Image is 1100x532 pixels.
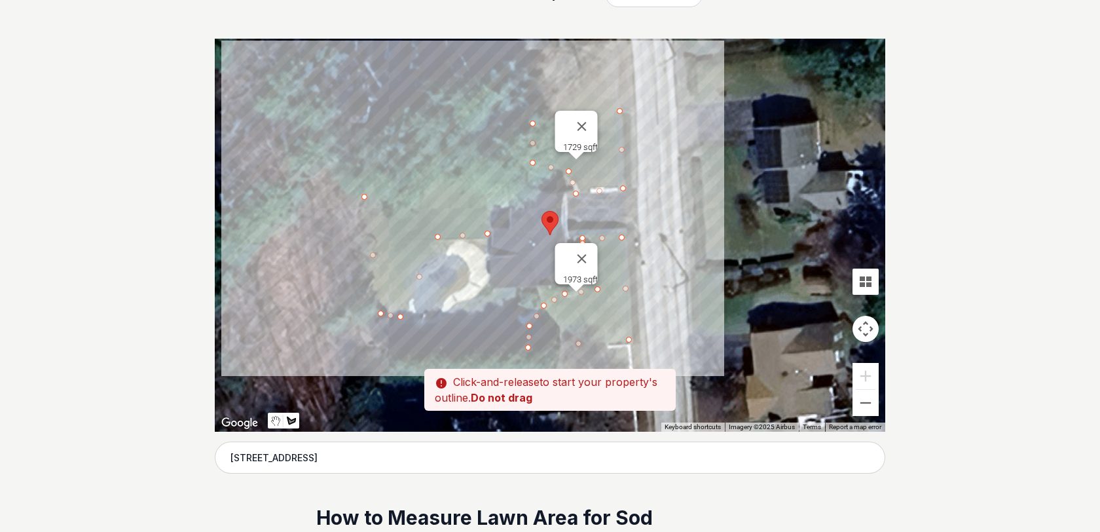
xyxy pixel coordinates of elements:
[852,363,879,389] button: Zoom in
[729,423,795,430] span: Imagery ©2025 Airbus
[852,269,879,295] button: Tilt map
[803,423,821,430] a: Terms (opens in new tab)
[563,142,598,152] div: 1729 sqft
[218,415,261,432] a: Open this area in Google Maps (opens a new window)
[453,375,540,389] span: Click-and-release
[566,111,598,142] button: Close
[268,413,284,428] button: Stop drawing
[852,316,879,342] button: Map camera controls
[218,415,261,432] img: Google
[424,369,676,411] p: to start your property's outline.
[563,275,598,284] div: 1973 sqft
[665,423,721,432] button: Keyboard shortcuts
[852,390,879,416] button: Zoom out
[829,423,881,430] a: Report a map error
[471,391,532,404] strong: Do not drag
[566,243,598,275] button: Close
[316,505,784,531] h2: How to Measure Lawn Area for Sod
[284,413,299,428] button: Draw a shape
[215,442,885,474] input: Enter your address to get started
